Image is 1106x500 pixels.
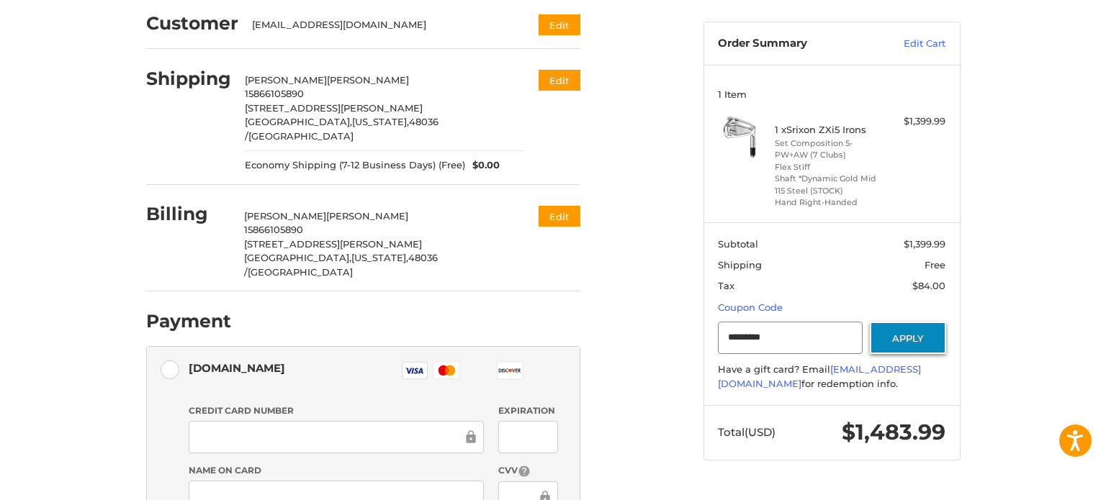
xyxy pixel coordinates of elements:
span: Economy Shipping (7-12 Business Days) (Free) [245,158,465,173]
button: Edit [539,206,580,227]
li: Shaft *Dynamic Gold Mid 115 Steel (STOCK) [775,173,885,196]
a: Coupon Code [718,301,783,313]
li: Hand Right-Handed [775,196,885,209]
input: Gift Certificate or Coupon Code [718,322,863,354]
span: [PERSON_NAME] [244,210,326,222]
span: [STREET_ADDRESS][PERSON_NAME] [244,238,422,250]
h2: Billing [146,203,230,225]
h2: Payment [146,310,231,332]
span: [STREET_ADDRESS][PERSON_NAME] [245,102,423,114]
span: [GEOGRAPHIC_DATA] [248,266,353,278]
span: 48036 / [245,116,439,142]
span: $1,399.99 [904,238,945,250]
h2: Shipping [146,68,231,90]
button: Apply [870,322,946,354]
div: Have a gift card? Email for redemption info. [718,363,945,391]
span: 15866105890 [244,224,303,235]
span: [PERSON_NAME] [245,74,327,86]
span: [US_STATE], [351,252,408,263]
span: [US_STATE], [352,116,409,127]
button: Edit [539,14,580,35]
div: [DOMAIN_NAME] [189,356,285,380]
span: [PERSON_NAME] [326,210,408,222]
span: Free [925,259,945,271]
span: [GEOGRAPHIC_DATA] [248,130,354,142]
span: Tax [718,280,734,291]
span: Subtotal [718,238,758,250]
label: Name on Card [189,464,484,477]
div: [EMAIL_ADDRESS][DOMAIN_NAME] [252,18,511,32]
span: $1,483.99 [842,419,945,445]
li: Flex Stiff [775,161,885,173]
label: Credit Card Number [189,404,484,417]
label: Expiration [498,404,558,417]
h2: Customer [146,12,238,35]
span: Shipping [718,259,762,271]
h4: 1 x Srixon ZXi5 Irons [775,124,885,135]
span: 48036 / [244,252,438,278]
li: Set Composition 5-PW+AW (7 Clubs) [775,137,885,161]
span: $0.00 [465,158,500,173]
span: [GEOGRAPHIC_DATA], [245,116,352,127]
h3: Order Summary [718,37,873,51]
span: Total (USD) [718,425,775,439]
button: Edit [539,70,580,91]
a: Edit Cart [873,37,945,51]
h3: 1 Item [718,88,945,100]
span: 15866105890 [245,88,304,99]
span: $84.00 [912,280,945,291]
label: CVV [498,464,558,478]
a: [EMAIL_ADDRESS][DOMAIN_NAME] [718,363,921,389]
span: [GEOGRAPHIC_DATA], [244,252,351,263]
span: [PERSON_NAME] [327,74,409,86]
div: $1,399.99 [889,114,945,129]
